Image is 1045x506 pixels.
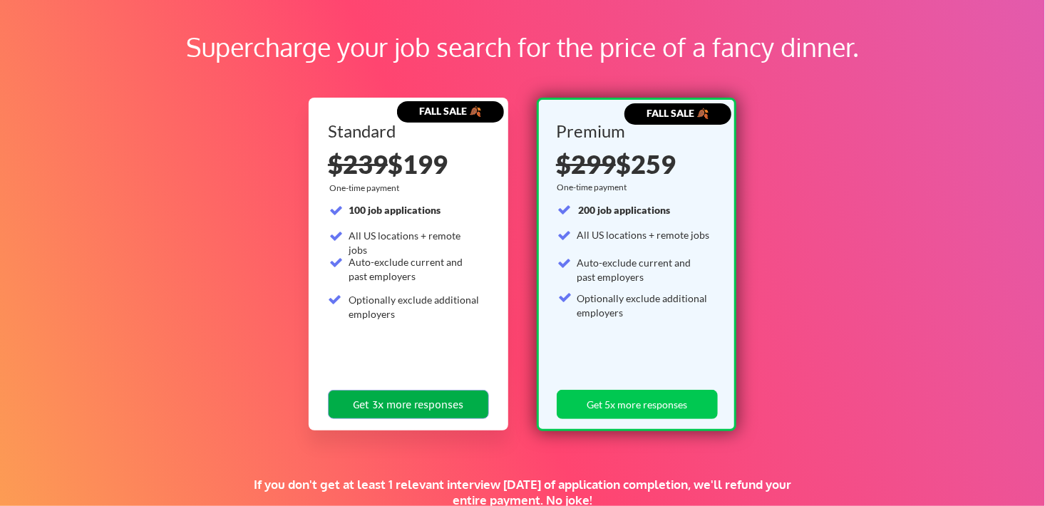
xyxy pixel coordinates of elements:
[349,229,480,257] div: All US locations + remote jobs
[556,123,713,140] div: Premium
[577,291,709,319] div: Optionally exclude additional employers
[577,228,709,242] div: All US locations + remote jobs
[91,28,954,66] div: Supercharge your job search for the price of a fancy dinner.
[328,123,484,140] div: Standard
[349,204,441,216] strong: 100 job applications
[556,148,616,180] s: $299
[577,256,709,284] div: Auto-exclude current and past employers
[420,105,482,117] strong: FALL SALE 🍂
[328,148,388,180] s: $239
[328,390,489,419] button: Get 3x more responses
[647,107,709,119] strong: FALL SALE 🍂
[329,182,403,194] div: One-time payment
[328,151,489,177] div: $199
[578,204,670,216] strong: 200 job applications
[556,151,713,177] div: $259
[349,293,480,321] div: Optionally exclude additional employers
[557,182,632,193] div: One-time payment
[349,255,480,283] div: Auto-exclude current and past employers
[557,390,718,419] button: Get 5x more responses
